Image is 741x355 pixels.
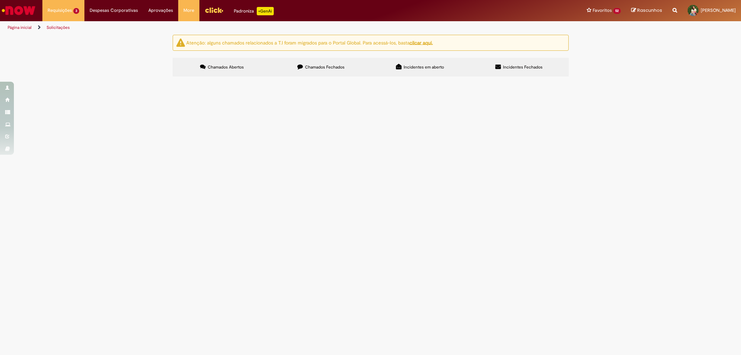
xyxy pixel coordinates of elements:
[47,25,70,30] a: Solicitações
[208,64,244,70] span: Chamados Abertos
[410,39,433,46] a: clicar aqui.
[305,64,345,70] span: Chamados Fechados
[613,8,621,14] span: 52
[8,25,32,30] a: Página inicial
[503,64,543,70] span: Incidentes Fechados
[637,7,662,14] span: Rascunhos
[257,7,274,15] p: +GenAi
[90,7,138,14] span: Despesas Corporativas
[205,5,223,15] img: click_logo_yellow_360x200.png
[631,7,662,14] a: Rascunhos
[183,7,194,14] span: More
[234,7,274,15] div: Padroniza
[5,21,489,34] ul: Trilhas de página
[48,7,72,14] span: Requisições
[593,7,612,14] span: Favoritos
[148,7,173,14] span: Aprovações
[186,39,433,46] ng-bind-html: Atenção: alguns chamados relacionados a T.I foram migrados para o Portal Global. Para acessá-los,...
[404,64,444,70] span: Incidentes em aberto
[73,8,79,14] span: 3
[701,7,736,13] span: [PERSON_NAME]
[1,3,36,17] img: ServiceNow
